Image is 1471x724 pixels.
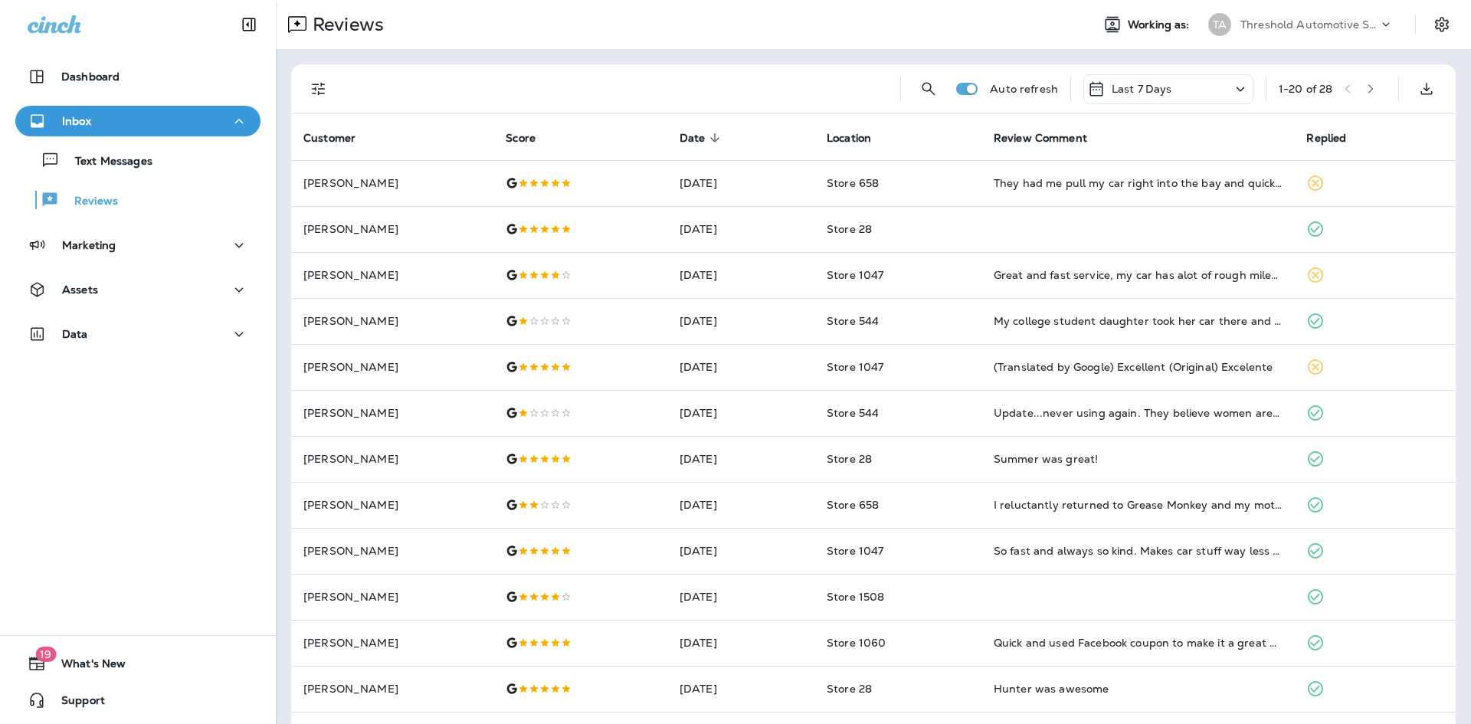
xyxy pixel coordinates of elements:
[994,543,1283,559] div: So fast and always so kind. Makes car stuff way less scary! Thanks for being the best!
[303,361,481,373] p: [PERSON_NAME]
[303,499,481,511] p: [PERSON_NAME]
[15,184,260,216] button: Reviews
[15,685,260,716] button: Support
[827,544,883,558] span: Store 1047
[667,574,814,620] td: [DATE]
[15,144,260,176] button: Text Messages
[827,222,872,236] span: Store 28
[827,268,883,282] span: Store 1047
[994,405,1283,421] div: Update...never using again. They believe women are stupid and don't understand. Amy and Dillon we...
[62,328,88,340] p: Data
[1411,74,1442,104] button: Export as CSV
[1306,131,1366,145] span: Replied
[303,545,481,557] p: [PERSON_NAME]
[827,498,879,512] span: Store 658
[303,131,375,145] span: Customer
[46,657,126,676] span: What's New
[827,682,872,696] span: Store 28
[827,636,886,650] span: Store 1060
[827,314,879,328] span: Store 544
[827,131,891,145] span: Location
[994,497,1283,513] div: I reluctantly returned to Grease Monkey and my motivation was to benefit from an offer to get $50...
[15,274,260,305] button: Assets
[667,482,814,528] td: [DATE]
[827,590,884,604] span: Store 1508
[994,131,1107,145] span: Review Comment
[15,106,260,136] button: Inbox
[667,666,814,712] td: [DATE]
[228,9,270,40] button: Collapse Sidebar
[827,360,883,374] span: Store 1047
[827,406,879,420] span: Store 544
[994,451,1283,467] div: Summer was great!
[680,131,726,145] span: Date
[303,132,355,145] span: Customer
[303,269,481,281] p: [PERSON_NAME]
[303,315,481,327] p: [PERSON_NAME]
[60,155,152,169] p: Text Messages
[15,230,260,260] button: Marketing
[1128,18,1193,31] span: Working as:
[1208,13,1231,36] div: TA
[303,177,481,189] p: [PERSON_NAME]
[913,74,944,104] button: Search Reviews
[62,115,91,127] p: Inbox
[1306,132,1346,145] span: Replied
[303,453,481,465] p: [PERSON_NAME]
[1279,83,1332,95] div: 1 - 20 of 28
[15,61,260,92] button: Dashboard
[303,223,481,235] p: [PERSON_NAME]
[303,407,481,419] p: [PERSON_NAME]
[303,74,334,104] button: Filters
[303,683,481,695] p: [PERSON_NAME]
[1428,11,1456,38] button: Settings
[990,83,1058,95] p: Auto refresh
[303,591,481,603] p: [PERSON_NAME]
[827,452,872,466] span: Store 28
[667,206,814,252] td: [DATE]
[667,620,814,666] td: [DATE]
[1240,18,1378,31] p: Threshold Automotive Service dba Grease Monkey
[667,160,814,206] td: [DATE]
[62,239,116,251] p: Marketing
[667,344,814,390] td: [DATE]
[15,648,260,679] button: 19What's New
[994,175,1283,191] div: They had me pull my car right into the bay and quickly and kindly diagnosed the problem and fixed...
[994,681,1283,696] div: Hunter was awesome
[667,390,814,436] td: [DATE]
[667,298,814,344] td: [DATE]
[35,647,56,662] span: 19
[506,132,536,145] span: Score
[994,359,1283,375] div: (Translated by Google) Excellent (Original) Excelente
[667,252,814,298] td: [DATE]
[303,637,481,649] p: [PERSON_NAME]
[506,131,555,145] span: Score
[61,70,120,83] p: Dashboard
[680,132,706,145] span: Date
[667,528,814,574] td: [DATE]
[306,13,384,36] p: Reviews
[15,319,260,349] button: Data
[994,313,1283,329] div: My college student daughter took her car there and placed a specific item into the glove box righ...
[827,132,871,145] span: Location
[59,195,118,209] p: Reviews
[994,267,1283,283] div: Great and fast service, my car has alot of rough miles on it and they still made there service a ...
[62,283,98,296] p: Assets
[827,176,879,190] span: Store 658
[994,635,1283,650] div: Quick and used Facebook coupon to make it a great price!
[667,436,814,482] td: [DATE]
[1112,83,1172,95] p: Last 7 Days
[46,694,105,713] span: Support
[994,132,1087,145] span: Review Comment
